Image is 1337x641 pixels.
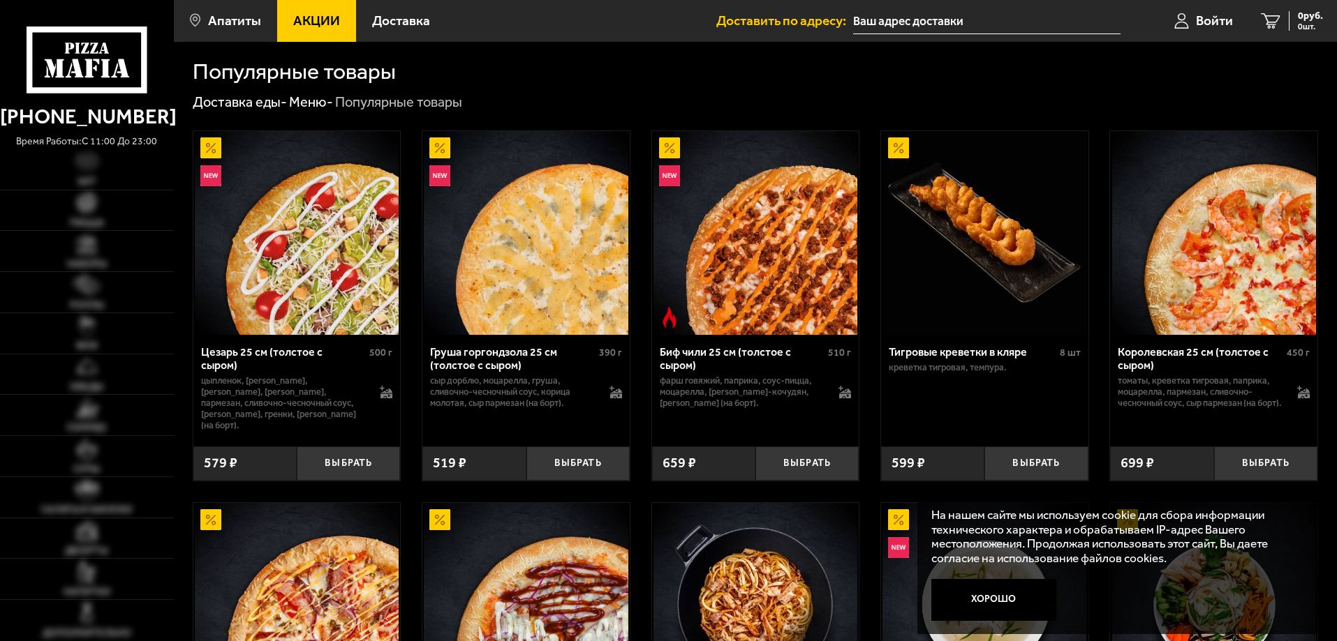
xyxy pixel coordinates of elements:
[372,14,430,27] span: Доставка
[853,8,1121,34] input: Ваш адрес доставки
[599,347,622,359] span: 390 г
[289,93,333,110] a: Меню-
[43,628,131,638] span: Дополнительно
[526,446,630,481] button: Выбрать
[1214,446,1317,481] button: Выбрать
[716,14,853,27] span: Доставить по адресу:
[297,446,400,481] button: Выбрать
[64,587,110,597] span: Напитки
[193,61,396,83] h1: Популярные товары
[889,362,1081,373] p: креветка тигровая, темпура.
[429,165,450,186] img: Новинка
[41,505,132,515] span: Салаты и закуски
[882,131,1086,335] img: Тигровые креветки в кляре
[200,165,221,186] img: Новинка
[659,165,680,186] img: Новинка
[663,456,696,470] span: 659 ₽
[1060,347,1081,359] span: 8 шт
[67,423,107,433] span: Горячее
[881,131,1088,335] a: АкционныйТигровые креветки в кляре
[77,177,96,187] span: Хит
[369,347,392,359] span: 500 г
[1196,14,1233,27] span: Войти
[429,509,450,530] img: Акционный
[200,509,221,530] img: Акционный
[293,14,340,27] span: Акции
[1298,11,1323,21] span: 0 руб.
[1298,22,1323,31] span: 0 шт.
[888,537,909,558] img: Новинка
[429,137,450,158] img: Акционный
[204,456,237,470] span: 579 ₽
[1287,347,1310,359] span: 450 г
[70,218,104,228] span: Пицца
[193,93,287,110] a: Доставка еды-
[984,446,1088,481] button: Выбрать
[67,259,107,269] span: Наборы
[1110,131,1317,335] a: Королевская 25 см (толстое с сыром)
[208,14,261,27] span: Апатиты
[659,137,680,158] img: Акционный
[892,456,925,470] span: 599 ₽
[659,307,680,328] img: Острое блюдо
[65,546,108,556] span: Десерты
[1118,345,1283,372] div: Королевская 25 см (толстое с сыром)
[70,301,104,310] span: Роллы
[201,345,367,372] div: Цезарь 25 см (толстое с сыром)
[422,131,630,335] a: АкционныйНовинкаГруша горгондзола 25 см (толстое с сыром)
[888,509,909,530] img: Акционный
[70,382,103,392] span: Обеды
[76,341,98,351] span: WOK
[931,579,1057,621] button: Хорошо
[888,137,909,158] img: Акционный
[931,508,1297,566] p: На нашем сайте мы используем cookie для сбора информации технического характера и обрабатываем IP...
[1118,375,1283,409] p: томаты, креветка тигровая, паприка, моцарелла, пармезан, сливочно-чесночный соус, сыр пармезан (н...
[193,131,401,335] a: АкционныйНовинкаЦезарь 25 см (толстое с сыром)
[1112,131,1316,335] img: Королевская 25 см (толстое с сыром)
[660,345,825,372] div: Биф чили 25 см (толстое с сыром)
[652,131,859,335] a: АкционныйНовинкаОстрое блюдоБиф чили 25 см (толстое с сыром)
[335,93,462,112] div: Популярные товары
[660,375,825,409] p: фарш говяжий, паприка, соус-пицца, моцарелла, [PERSON_NAME]-кочудян, [PERSON_NAME] (на борт).
[889,345,1056,359] div: Тигровые креветки в кляре
[201,375,367,431] p: цыпленок, [PERSON_NAME], [PERSON_NAME], [PERSON_NAME], пармезан, сливочно-чесночный соус, [PERSON...
[828,347,851,359] span: 510 г
[433,456,466,470] span: 519 ₽
[1121,456,1154,470] span: 699 ₽
[424,131,628,335] img: Груша горгондзола 25 см (толстое с сыром)
[73,465,100,474] span: Супы
[195,131,399,335] img: Цезарь 25 см (толстое с сыром)
[653,131,857,335] img: Биф чили 25 см (толстое с сыром)
[430,345,596,372] div: Груша горгондзола 25 см (толстое с сыром)
[755,446,859,481] button: Выбрать
[200,137,221,158] img: Акционный
[430,375,596,409] p: сыр дорблю, моцарелла, груша, сливочно-чесночный соус, корица молотая, сыр пармезан (на борт).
